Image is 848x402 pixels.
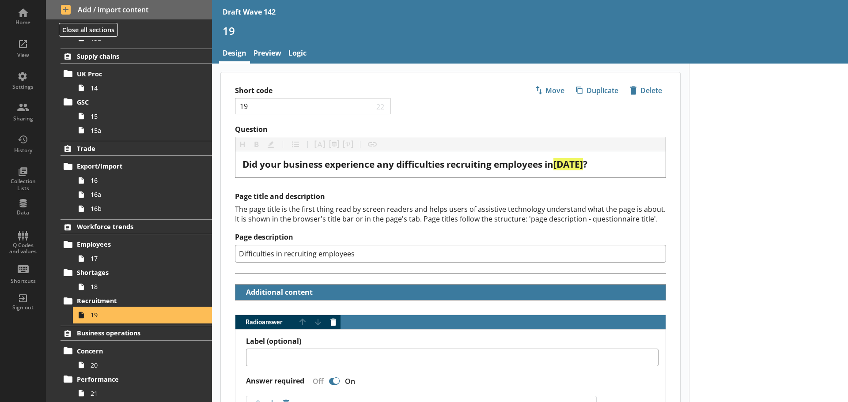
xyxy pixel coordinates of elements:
[61,5,197,15] span: Add / import content
[235,319,295,325] span: Radio answer
[91,311,189,319] span: 19
[235,204,666,224] div: The page title is the first thing read by screen readers and helps users of assistive technology ...
[8,278,38,285] div: Shortcuts
[64,67,212,95] li: UK Proc14
[326,315,341,329] button: Delete answer
[74,109,212,123] a: 15
[239,285,314,300] button: Additional content
[8,178,38,192] div: Collection Lists
[91,176,189,184] span: 16
[77,70,185,78] span: UK Proc
[61,159,212,173] a: Export/Import
[235,233,666,242] label: Page description
[61,237,212,252] a: Employees
[77,52,185,60] span: Supply chains
[46,141,212,215] li: TradeExport/Import1616a16b
[74,202,212,216] a: 16b
[61,95,212,109] a: GSC
[77,329,185,337] span: Business operations
[235,86,450,95] label: Short code
[61,266,212,280] a: Shortages
[61,326,212,341] a: Business operations
[223,24,837,38] h1: 19
[64,266,212,294] li: Shortages18
[77,222,185,231] span: Workforce trends
[74,123,212,137] a: 15a
[306,376,327,386] div: Off
[77,375,185,383] span: Performance
[74,252,212,266] a: 17
[8,19,38,26] div: Home
[375,102,387,110] span: 22
[74,188,212,202] a: 16a
[74,173,212,188] a: 16
[91,190,189,199] span: 16a
[61,344,212,358] a: Concern
[74,308,212,322] a: 19
[583,158,587,170] span: ?
[77,98,185,106] span: GSC
[77,297,185,305] span: Recruitment
[46,49,212,137] li: Supply chainsUK Proc14GSC1515a
[246,337,659,346] label: Label (optional)
[626,83,666,98] button: Delete
[61,372,212,386] a: Performance
[77,347,185,355] span: Concern
[572,83,622,98] button: Duplicate
[64,344,212,372] li: Concern20
[235,192,666,201] h2: Page title and description
[77,144,185,153] span: Trade
[91,126,189,135] span: 15a
[61,294,212,308] a: Recruitment
[8,209,38,216] div: Data
[250,45,285,64] a: Preview
[8,147,38,154] div: History
[91,389,189,398] span: 21
[64,95,212,137] li: GSC1515a
[74,386,212,400] a: 21
[8,83,38,90] div: Settings
[77,162,185,170] span: Export/Import
[219,45,250,64] a: Design
[341,376,362,386] div: On
[8,304,38,311] div: Sign out
[74,81,212,95] a: 14
[235,125,666,134] label: Question
[77,268,185,277] span: Shortages
[46,219,212,322] li: Workforce trendsEmployees17Shortages18Recruitment19
[77,240,185,248] span: Employees
[61,67,212,81] a: UK Proc
[242,158,553,170] span: Did your business experience any difficulties recruiting employees in
[553,158,583,170] span: [DATE]
[572,83,622,98] span: Duplicate
[8,52,38,59] div: View
[59,23,118,37] button: Close all sections
[8,242,38,255] div: Q Codes and values
[61,219,212,234] a: Workforce trends
[285,45,310,64] a: Logic
[223,7,276,17] div: Draft Wave 142
[91,84,189,92] span: 14
[91,204,189,213] span: 16b
[531,83,568,98] span: Move
[242,158,659,170] div: Question
[64,294,212,322] li: Recruitment19
[91,112,189,120] span: 15
[74,280,212,294] a: 18
[64,159,212,216] li: Export/Import1616a16b
[531,83,568,98] button: Move
[246,376,304,386] label: Answer required
[64,237,212,266] li: Employees17
[61,49,212,64] a: Supply chains
[74,358,212,372] a: 20
[91,361,189,369] span: 20
[91,254,189,263] span: 17
[8,115,38,122] div: Sharing
[61,141,212,156] a: Trade
[626,83,666,98] span: Delete
[91,282,189,291] span: 18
